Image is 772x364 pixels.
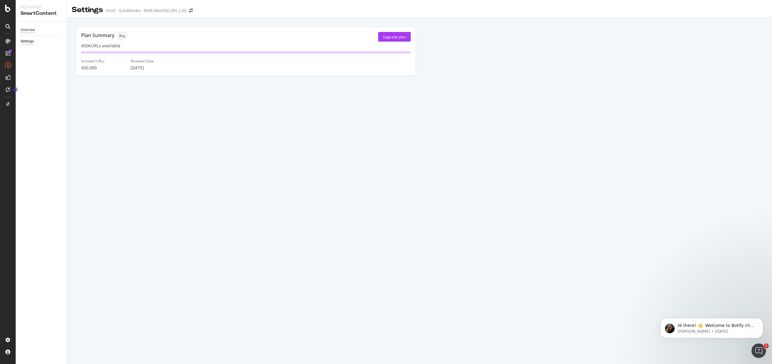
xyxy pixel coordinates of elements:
[81,58,129,64] div: Included URLs
[131,58,154,64] div: Renewal Date
[383,34,406,39] div: Upgrade plan
[81,32,115,42] div: Plan Summary
[21,27,62,33] a: Overview
[21,5,62,10] div: Activation
[21,27,35,33] div: Overview
[21,38,62,45] a: Settings
[378,32,411,42] button: Upgrade plan
[13,87,18,92] div: Tooltip anchor
[131,65,154,71] div: [DATE]
[106,8,187,14] div: Intuit - Quickbooks - 600k Monthly URL (JS)
[21,38,34,45] div: Settings
[117,32,128,40] div: neutral label
[751,344,766,358] iframe: Intercom live chat
[72,5,103,15] div: Settings
[119,34,125,38] span: Pro
[651,306,772,348] iframe: Intercom notifications message
[21,10,62,17] div: SmartContent
[764,344,769,348] span: 1
[189,8,193,13] div: arrow-right-arrow-left
[81,65,129,71] div: 450,000
[81,43,411,49] div: 450K URLs available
